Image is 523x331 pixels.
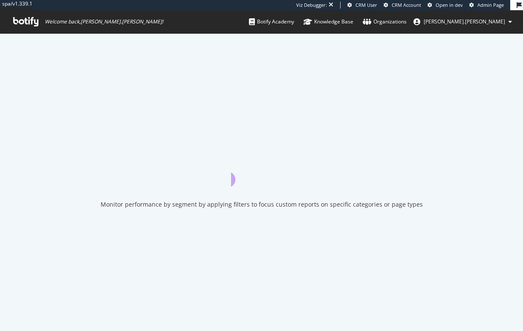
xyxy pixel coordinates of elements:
[249,17,294,26] div: Botify Academy
[477,2,504,8] span: Admin Page
[436,2,463,8] span: Open in dev
[231,156,292,187] div: animation
[303,17,353,26] div: Knowledge Base
[392,2,421,8] span: CRM Account
[384,2,421,9] a: CRM Account
[424,18,505,25] span: jeffrey.louella
[363,10,407,33] a: Organizations
[296,2,327,9] div: Viz Debugger:
[249,10,294,33] a: Botify Academy
[101,200,423,209] div: Monitor performance by segment by applying filters to focus custom reports on specific categories...
[303,10,353,33] a: Knowledge Base
[363,17,407,26] div: Organizations
[428,2,463,9] a: Open in dev
[347,2,377,9] a: CRM User
[355,2,377,8] span: CRM User
[407,15,519,29] button: [PERSON_NAME].[PERSON_NAME]
[45,18,163,25] span: Welcome back, [PERSON_NAME].[PERSON_NAME] !
[469,2,504,9] a: Admin Page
